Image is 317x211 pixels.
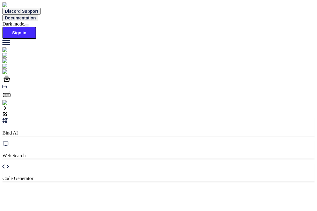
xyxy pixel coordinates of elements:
img: chat [2,47,16,53]
p: Bind AI [2,130,315,136]
img: chat [2,58,16,64]
button: Documentation [2,15,38,21]
button: Discord Support [2,8,41,15]
img: signin [2,100,19,106]
span: Dark mode [2,21,24,26]
img: Bind AI [2,2,23,8]
span: Discord Support [5,9,38,14]
button: Sign in [2,27,36,39]
p: Web Search [2,153,315,158]
span: Documentation [5,15,36,20]
img: ai-studio [2,53,24,58]
img: githubLight [2,64,30,69]
p: Code Generator [2,176,315,181]
img: darkCloudIdeIcon [2,69,43,75]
